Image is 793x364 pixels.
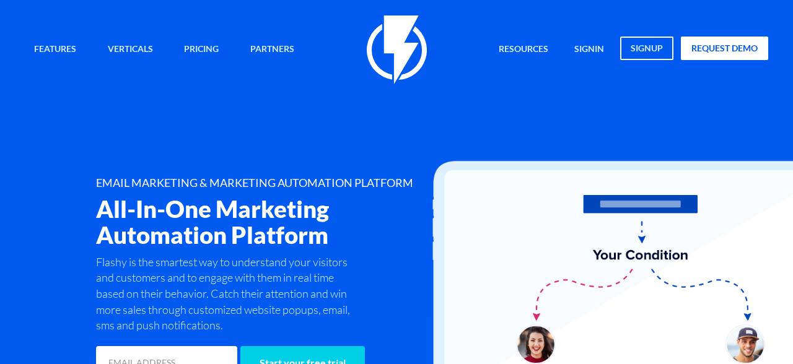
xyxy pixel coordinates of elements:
h1: EMAIL MARKETING & MARKETING AUTOMATION PLATFORM [96,177,449,189]
a: Resources [489,37,558,63]
a: signup [620,37,673,60]
h2: All-In-One Marketing Automation Platform [96,196,449,248]
a: Partners [241,37,304,63]
a: request demo [681,37,768,60]
a: Pricing [175,37,228,63]
p: Flashy is the smartest way to understand your visitors and customers and to engage with them in r... [96,254,356,334]
a: Verticals [99,37,162,63]
a: signin [565,37,613,63]
a: Features [25,37,85,63]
